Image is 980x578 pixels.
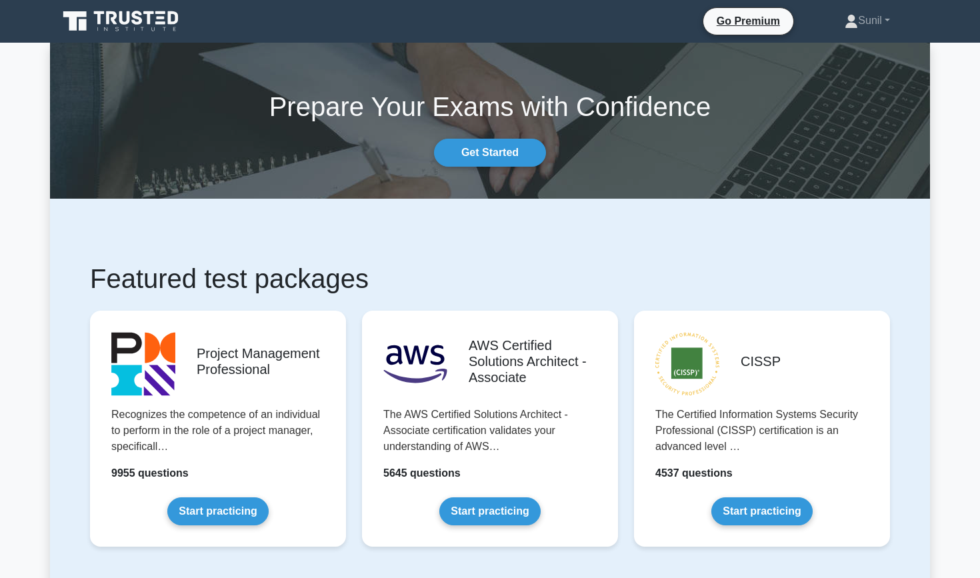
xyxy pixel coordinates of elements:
[167,497,268,525] a: Start practicing
[709,13,788,29] a: Go Premium
[50,91,930,123] h1: Prepare Your Exams with Confidence
[813,7,922,34] a: Sunil
[439,497,540,525] a: Start practicing
[711,497,812,525] a: Start practicing
[434,139,546,167] a: Get Started
[90,263,890,295] h1: Featured test packages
